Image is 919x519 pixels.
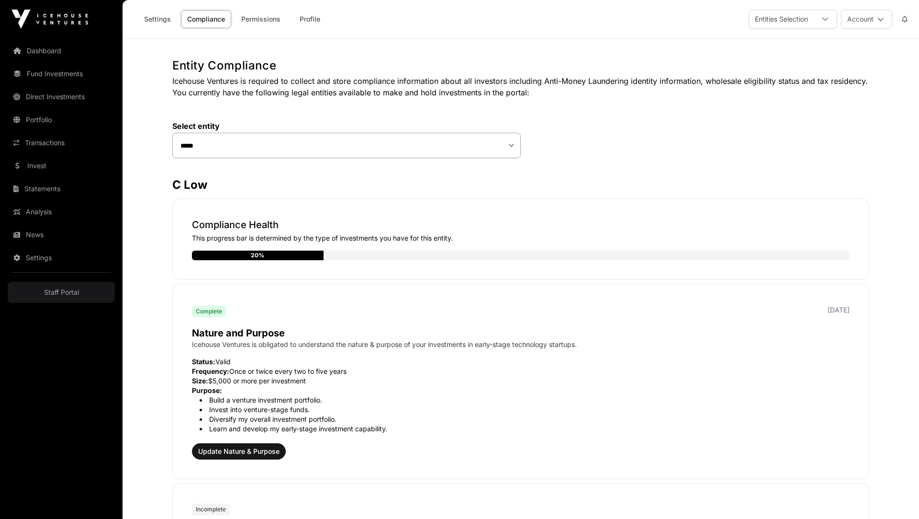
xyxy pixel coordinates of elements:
[192,367,850,376] p: Once or twice every two to five years
[235,10,287,28] a: Permissions
[192,367,229,375] span: Frequency:
[181,10,231,28] a: Compliance
[172,121,521,131] label: Select entity
[8,201,115,222] a: Analysis
[841,10,892,29] button: Account
[200,415,850,424] li: Diversify my overall investment portfolio.
[192,443,286,460] button: Update Nature & Purpose
[8,155,115,176] a: Invest
[196,506,226,513] span: Incomplete
[172,177,869,193] h3: C Low
[192,218,850,231] p: Compliance Health
[200,424,850,434] li: Learn and develop my early-stage investment capability.
[192,376,850,386] p: $5,000 or more per investment
[8,224,115,245] a: News
[8,109,115,130] a: Portfolio
[8,247,115,268] a: Settings
[8,132,115,153] a: Transactions
[200,395,850,405] li: Build a venture investment portfolio.
[871,473,919,519] iframe: Chat Widget
[198,447,280,456] span: Update Nature & Purpose
[291,10,329,28] a: Profile
[192,386,850,395] p: Purpose:
[172,75,869,98] p: Icehouse Ventures is required to collect and store compliance information about all investors inc...
[138,10,177,28] a: Settings
[192,377,208,385] span: Size:
[192,326,850,340] p: Nature and Purpose
[172,58,869,73] h1: Entity Compliance
[196,308,222,315] span: Complete
[749,10,814,28] div: Entities Selection
[200,405,850,415] li: Invest into venture-stage funds.
[8,86,115,107] a: Direct Investments
[8,178,115,199] a: Statements
[8,63,115,84] a: Fund Investments
[192,357,850,367] p: Valid
[8,40,115,61] a: Dashboard
[192,358,215,366] span: Status:
[251,251,264,260] div: 20%
[192,340,850,349] p: Icehouse Ventures is obligated to understand the nature & purpose of your investments in early-st...
[11,10,88,29] img: Icehouse Ventures Logo
[8,282,115,303] a: Staff Portal
[828,305,850,315] p: [DATE]
[192,233,850,243] p: This progress bar is determined by the type of investments you have for this entity.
